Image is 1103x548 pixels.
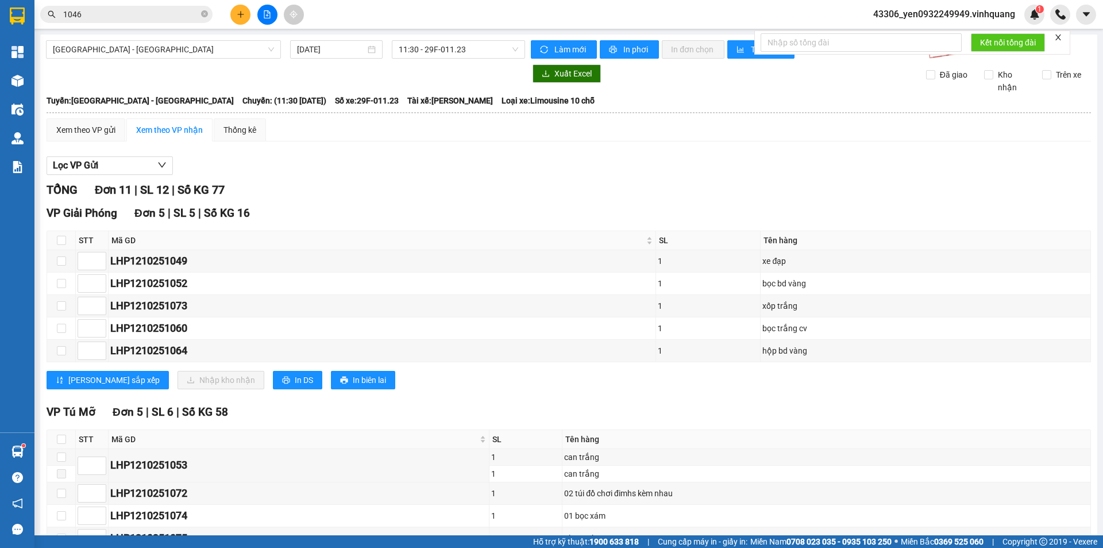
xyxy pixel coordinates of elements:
[223,124,256,136] div: Thống kê
[47,371,169,389] button: sort-ascending[PERSON_NAME] sắp xếp
[864,7,1024,21] span: 43306_yen0932249949.vinhquang
[1038,5,1042,13] span: 1
[1054,33,1062,41] span: close
[95,183,132,197] span: Đơn 11
[658,322,758,335] div: 1
[554,43,588,56] span: Làm mới
[263,10,271,18] span: file-add
[1051,68,1086,81] span: Trên xe
[110,457,487,473] div: LHP1210251053
[762,255,1089,267] div: xe đạp
[204,206,250,220] span: Số KG 16
[564,487,1089,500] div: 02 túi đồ chơi đimhs kèm nhau
[11,161,24,173] img: solution-icon
[992,535,994,548] span: |
[140,183,169,197] span: SL 12
[157,160,167,170] span: down
[182,405,228,419] span: Số KG 58
[491,487,560,500] div: 1
[230,5,250,25] button: plus
[47,96,234,105] b: Tuyến: [GEOGRAPHIC_DATA] - [GEOGRAPHIC_DATA]
[600,40,659,59] button: printerIn phơi
[564,467,1089,480] div: can trắng
[993,68,1033,94] span: Kho nhận
[109,295,656,317] td: LHP1210251073
[589,537,639,546] strong: 1900 633 818
[762,322,1089,335] div: bọc trắng cv
[609,45,619,55] span: printer
[762,300,1089,312] div: xốp trắng
[47,405,95,419] span: VP Tú Mỡ
[257,5,277,25] button: file-add
[542,70,550,79] span: download
[1081,9,1092,20] span: caret-down
[273,371,322,389] button: printerIn DS
[658,277,758,290] div: 1
[110,485,487,501] div: LHP1210251072
[761,33,962,52] input: Nhập số tổng đài
[662,40,724,59] button: In đơn chọn
[110,253,654,269] div: LHP1210251049
[399,41,518,58] span: 11:30 - 29F-011.23
[489,430,562,449] th: SL
[502,94,595,107] span: Loại xe: Limousine 10 chỗ
[173,206,195,220] span: SL 5
[110,530,487,546] div: LHP1210251075
[47,183,78,197] span: TỔNG
[12,524,23,535] span: message
[1055,9,1066,20] img: phone-icon
[110,508,487,524] div: LHP1210251074
[656,231,761,250] th: SL
[109,273,656,295] td: LHP1210251052
[623,43,650,56] span: In phơi
[113,405,143,419] span: Đơn 5
[109,482,489,505] td: LHP1210251072
[10,7,25,25] img: logo-vxr
[491,532,560,545] div: 1
[110,298,654,314] div: LHP1210251073
[533,535,639,548] span: Hỗ trợ kỹ thuật:
[727,40,795,59] button: bar-chartThống kê
[934,537,984,546] strong: 0369 525 060
[109,449,489,482] td: LHP1210251053
[1076,5,1096,25] button: caret-down
[237,10,245,18] span: plus
[540,45,550,55] span: sync
[533,64,601,83] button: downloadXuất Excel
[564,451,1089,463] div: can trắng
[647,535,649,548] span: |
[491,509,560,522] div: 1
[76,231,109,250] th: STT
[564,532,1089,545] div: phong thư trswsng
[284,5,304,25] button: aim
[47,156,173,175] button: Lọc VP Gửi
[47,206,117,220] span: VP Giải Phóng
[353,374,386,386] span: In biên lai
[335,94,399,107] span: Số xe: 29F-011.23
[762,277,1089,290] div: bọc bd vàng
[76,430,109,449] th: STT
[111,234,644,247] span: Mã GD
[111,433,477,446] span: Mã GD
[176,405,179,419] span: |
[407,94,493,107] span: Tài xế: [PERSON_NAME]
[761,231,1091,250] th: Tên hàng
[134,206,165,220] span: Đơn 5
[109,340,656,362] td: LHP1210251064
[340,376,348,385] span: printer
[68,374,160,386] span: [PERSON_NAME] sắp xếp
[750,535,892,548] span: Miền Nam
[53,41,274,58] span: Thanh Hóa - Hà Nội
[658,344,758,357] div: 1
[1036,5,1044,13] sup: 1
[11,46,24,58] img: dashboard-icon
[786,537,892,546] strong: 0708 023 035 - 0935 103 250
[11,132,24,144] img: warehouse-icon
[736,45,746,55] span: bar-chart
[136,124,203,136] div: Xem theo VP nhận
[282,376,290,385] span: printer
[168,206,171,220] span: |
[762,344,1089,357] div: hộp bd vàng
[178,371,264,389] button: downloadNhập kho nhận
[290,10,298,18] span: aim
